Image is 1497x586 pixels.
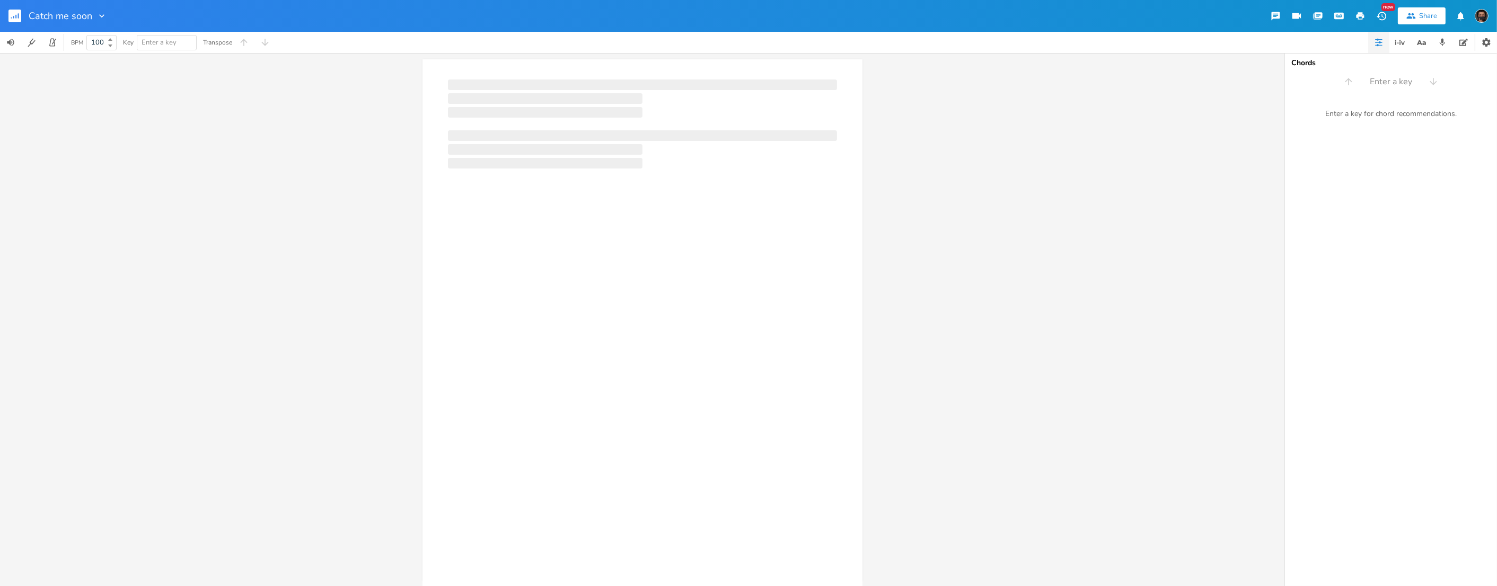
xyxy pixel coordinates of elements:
[1398,7,1446,24] button: Share
[142,38,177,47] span: Enter a key
[71,40,83,46] div: BPM
[1370,76,1412,88] span: Enter a key
[123,39,134,46] div: Key
[1475,9,1489,23] img: Elijah Ballard
[1381,3,1395,11] div: New
[29,11,92,21] span: Catch me soon
[1371,6,1392,25] button: New
[1285,103,1497,125] div: Enter a key for chord recommendations.
[1291,59,1491,67] div: Chords
[203,39,232,46] div: Transpose
[1419,11,1437,21] div: Share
